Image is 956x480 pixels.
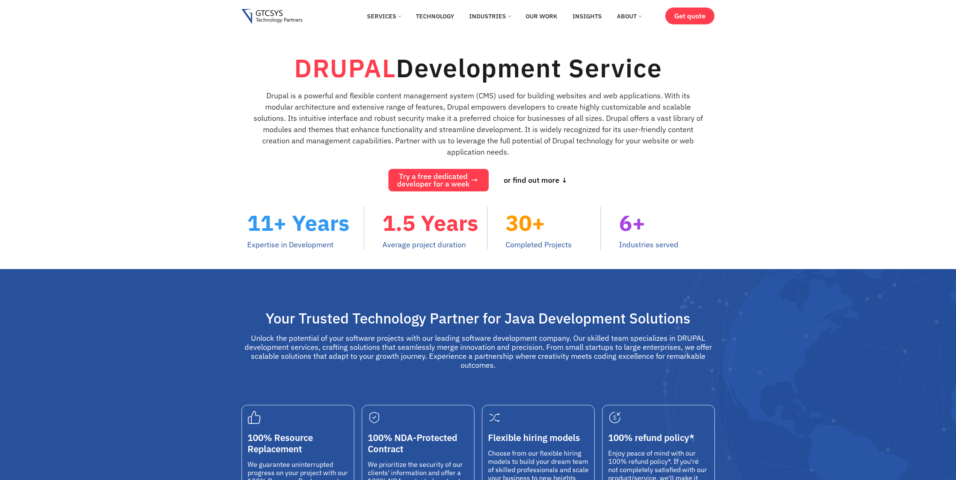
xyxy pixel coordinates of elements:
h2: Your Trusted Technology Partner for Java Development Solutions [242,310,715,326]
p: Completed Projects [506,239,600,250]
span: 1.5 Years [382,209,478,237]
span: 100% refund policy* [608,432,694,444]
p: Expertise in Development [247,239,364,250]
span: Get quote [674,12,705,20]
a: Get quote [665,8,714,24]
div: Drupal is a powerful and flexible content management system (CMS) used for building websites and ... [253,90,704,161]
p: Industries served [619,239,714,250]
a: Insights [567,8,607,24]
img: DRUPAL Development Service Gtcsys logo [242,9,303,24]
span: Try a free dedicated developer for a week [397,173,470,188]
p: Unlock the potential of your software projects with our leading software development company. Our... [242,334,715,370]
span: 100% NDA-Protected Contract [368,432,457,455]
span: Flexible hiring models [488,432,580,444]
p: Average project duration [382,239,487,250]
span: or find out more ↓ [504,176,568,184]
a: Technology [410,8,460,24]
h1: Development Service [294,53,662,83]
a: About [611,8,647,24]
span: DRUPAL [294,51,396,84]
span: 6+ [619,209,645,237]
a: or find out more ↓ [496,169,575,191]
a: Services [361,8,406,24]
span: 11+ Years [247,209,349,237]
span: 100% Resource Replacement [248,432,313,455]
a: Try a free dedicateddeveloper for a week [388,169,489,191]
span: 30+ [506,209,545,237]
a: Our Work [520,8,563,24]
a: Industries [464,8,516,24]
